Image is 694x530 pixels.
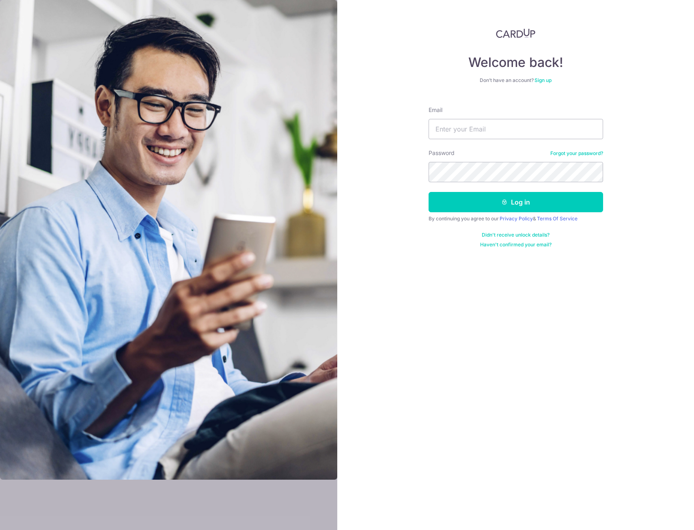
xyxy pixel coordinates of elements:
h4: Welcome back! [429,54,603,71]
a: Didn't receive unlock details? [482,232,550,238]
a: Haven't confirmed your email? [480,241,552,248]
button: Log in [429,192,603,212]
input: Enter your Email [429,119,603,139]
img: CardUp Logo [496,28,536,38]
a: Sign up [535,77,552,83]
div: By continuing you agree to our & [429,215,603,222]
a: Terms Of Service [537,215,578,222]
div: Don’t have an account? [429,77,603,84]
label: Password [429,149,455,157]
label: Email [429,106,442,114]
a: Forgot your password? [550,150,603,157]
a: Privacy Policy [500,215,533,222]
